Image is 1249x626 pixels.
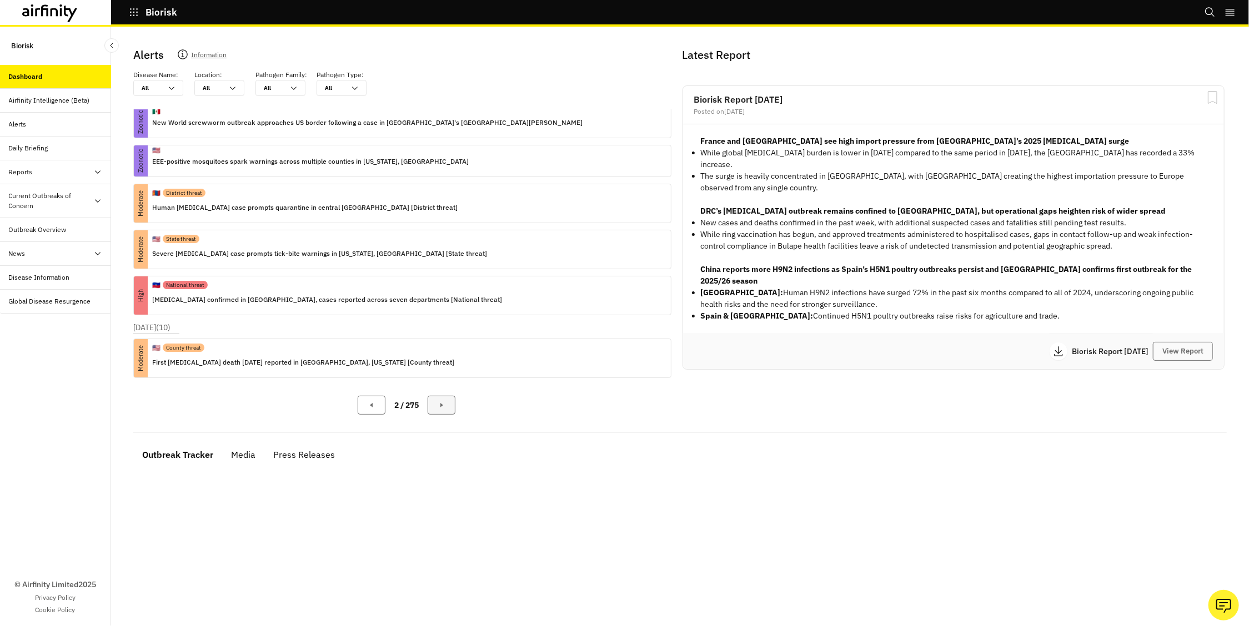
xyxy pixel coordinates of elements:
[701,217,1207,229] p: New cases and deaths confirmed in the past week, with additional suspected cases and fatalities s...
[152,343,160,353] p: 🇺🇸
[9,95,90,105] div: Airfinity Intelligence (Beta)
[152,234,160,244] p: 🇺🇸
[166,189,202,197] p: District threat
[701,310,1207,322] p: Continued H5N1 poultry outbreaks raise risks for agriculture and trade.
[9,119,27,129] div: Alerts
[152,201,458,214] p: Human [MEDICAL_DATA] case prompts quarantine in central [GEOGRAPHIC_DATA] [District threat]
[122,289,160,302] p: High
[394,400,419,411] p: 2 / 275
[152,155,469,168] p: EEE-positive mosquitoes spark warnings across multiple counties in [US_STATE], [GEOGRAPHIC_DATA]
[129,3,177,22] button: Biorisk
[152,294,502,306] p: [MEDICAL_DATA] confirmed in [GEOGRAPHIC_DATA], cases reported across seven departments [National ...
[133,70,178,80] p: Disease Name :
[9,249,26,259] div: News
[1072,347,1153,355] p: Biorisk Report [DATE]
[701,287,1207,310] p: Human H9N2 infections have surged 72% in the past six months compared to all of 2024, underscorin...
[701,136,1130,146] strong: France and [GEOGRAPHIC_DATA] see high import pressure from [GEOGRAPHIC_DATA]’s 2025 [MEDICAL_DATA...
[428,396,455,415] button: Next Page
[166,281,204,289] p: National threat
[9,191,93,211] div: Current Outbreaks of Concern
[694,108,1213,115] div: Posted on [DATE]
[14,579,96,590] p: © Airfinity Limited 2025
[317,70,364,80] p: Pathogen Type :
[152,280,160,290] p: 🇭🇹
[9,272,70,282] div: Disease Information
[1208,590,1239,620] button: Ask our analysts
[701,170,1207,194] p: The surge is heavily concentrated in [GEOGRAPHIC_DATA], with [GEOGRAPHIC_DATA] creating the highe...
[133,47,164,63] p: Alerts
[166,344,201,352] p: County threat
[11,36,33,56] p: Biorisk
[9,72,43,82] div: Dashboard
[194,70,222,80] p: Location :
[122,351,160,365] p: Moderate
[152,356,454,368] p: First [MEDICAL_DATA] death [DATE] reported in [GEOGRAPHIC_DATA], [US_STATE] [County threat]
[1205,3,1216,22] button: Search
[701,264,1192,286] strong: China reports more H9N2 infections as Spain’s H5N1 poultry outbreaks persist and [GEOGRAPHIC_DATA...
[126,154,157,168] p: Zoonotic
[152,145,160,155] p: 🇺🇸
[152,188,160,198] p: 🇲🇳
[122,196,160,210] p: Moderate
[701,311,814,321] strong: Spain & [GEOGRAPHIC_DATA]:
[231,446,255,463] div: Media
[146,7,177,17] p: Biorisk
[9,225,67,235] div: Outbreak Overview
[683,47,1223,63] p: Latest Report
[126,115,157,129] p: Zoonotic
[9,143,48,153] div: Daily Briefing
[1206,90,1220,104] svg: Bookmark Report
[133,322,170,334] p: [DATE] ( 10 )
[142,446,213,463] div: Outbreak Tracker
[273,446,335,463] div: Press Releases
[122,243,160,256] p: Moderate
[694,95,1213,104] h2: Biorisk Report [DATE]
[36,605,76,615] a: Cookie Policy
[152,117,583,129] p: New World screwworm outbreak approaches US border following a case in [GEOGRAPHIC_DATA]'s [GEOGRA...
[1153,342,1213,361] button: View Report
[152,248,487,260] p: Severe [MEDICAL_DATA] case prompts tick-bite warnings in [US_STATE], [GEOGRAPHIC_DATA] [State thr...
[701,147,1207,170] p: While global [MEDICAL_DATA] burden is lower in [DATE] compared to the same period in [DATE], the ...
[701,206,1166,216] strong: DRC’s [MEDICAL_DATA] outbreak remains confined to [GEOGRAPHIC_DATA], but operational gaps heighte...
[358,396,385,415] button: Previous Page
[191,49,227,64] p: Information
[104,38,119,53] button: Close Sidebar
[152,107,160,117] p: 🇲🇽
[35,593,76,603] a: Privacy Policy
[9,167,33,177] div: Reports
[255,70,307,80] p: Pathogen Family :
[9,296,91,306] div: Global Disease Resurgence
[701,287,784,297] strong: [GEOGRAPHIC_DATA]:
[701,229,1207,252] p: While ring vaccination has begun, and approved treatments administered to hospitalised cases, gap...
[166,235,196,243] p: State threat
